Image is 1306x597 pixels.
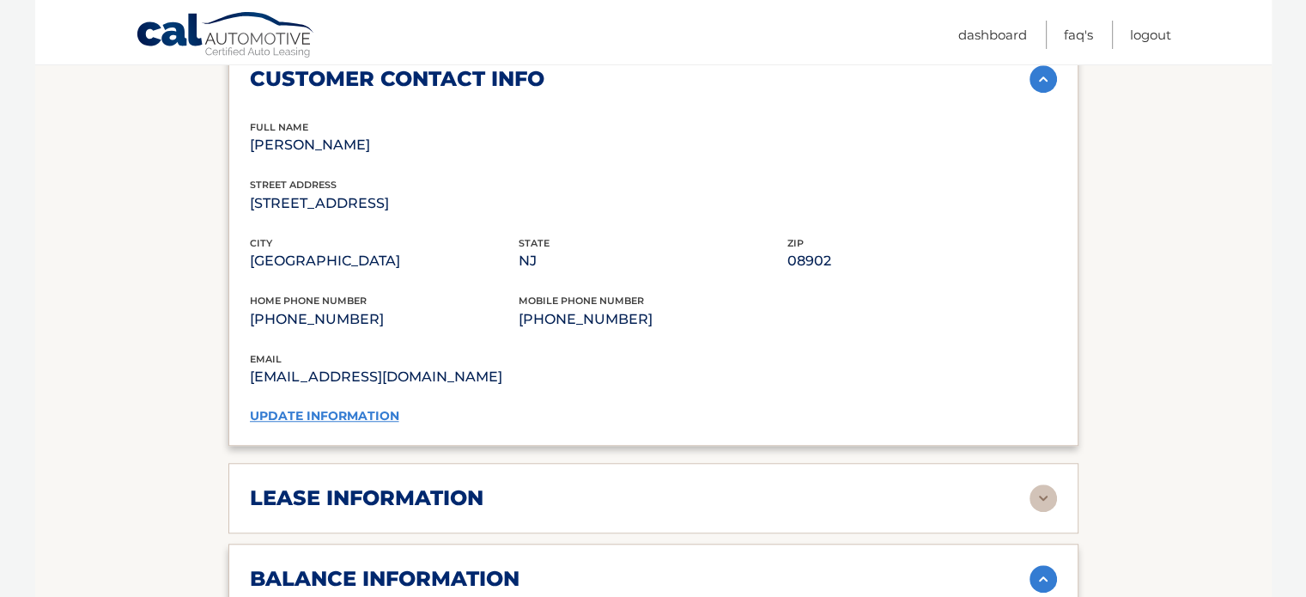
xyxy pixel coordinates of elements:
span: street address [250,179,337,191]
p: [STREET_ADDRESS] [250,192,519,216]
h2: lease information [250,485,483,511]
span: full name [250,121,308,133]
span: mobile phone number [519,295,644,307]
span: city [250,237,272,249]
h2: customer contact info [250,66,544,92]
span: email [250,353,282,365]
p: [EMAIL_ADDRESS][DOMAIN_NAME] [250,365,653,389]
img: accordion-rest.svg [1030,484,1057,512]
a: FAQ's [1064,21,1093,49]
img: accordion-active.svg [1030,65,1057,93]
a: Dashboard [958,21,1027,49]
p: [PHONE_NUMBER] [519,308,787,332]
span: home phone number [250,295,367,307]
p: NJ [519,249,787,273]
h2: balance information [250,566,519,592]
p: [PERSON_NAME] [250,133,519,157]
a: Logout [1130,21,1171,49]
p: [PHONE_NUMBER] [250,308,519,332]
a: update information [250,408,399,423]
span: zip [787,237,804,249]
a: Cal Automotive [136,11,316,61]
span: state [519,237,550,249]
img: accordion-active.svg [1030,565,1057,593]
p: 08902 [787,249,1056,273]
p: [GEOGRAPHIC_DATA] [250,249,519,273]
